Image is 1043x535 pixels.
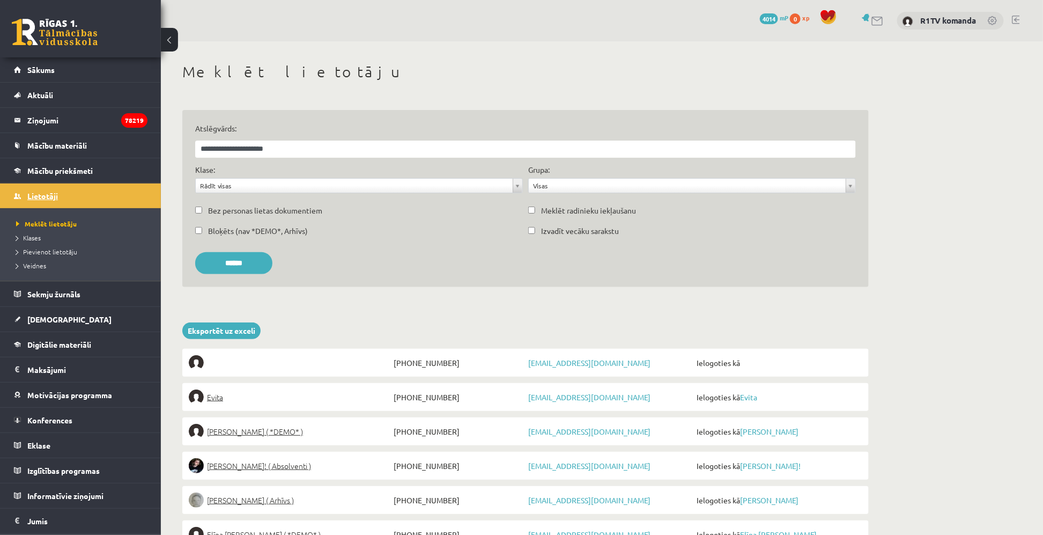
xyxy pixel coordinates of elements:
[790,13,815,22] a: 0 xp
[14,307,147,332] a: [DEMOGRAPHIC_DATA]
[14,332,147,357] a: Digitālie materiāli
[16,261,150,270] a: Veidnes
[182,323,261,339] a: Eksportēt uz exceli
[182,63,869,81] h1: Meklēt lietotāju
[14,57,147,82] a: Sākums
[14,357,147,382] a: Maksājumi
[14,483,147,508] a: Informatīvie ziņojumi
[27,108,147,133] legend: Ziņojumi
[694,493,862,508] span: Ielogoties kā
[14,282,147,306] a: Sekmju žurnāls
[14,133,147,158] a: Mācību materiāli
[790,13,801,24] span: 0
[780,13,788,22] span: mP
[27,166,93,175] span: Mācību priekšmeti
[694,458,862,473] span: Ielogoties kā
[200,179,508,193] span: Rādīt visas
[27,191,58,201] span: Lietotāji
[391,355,526,370] span: [PHONE_NUMBER]
[189,390,391,405] a: Evita
[528,461,650,471] a: [EMAIL_ADDRESS][DOMAIN_NAME]
[528,164,550,175] label: Grupa:
[14,458,147,483] a: Izglītības programas
[16,233,41,242] span: Klases
[391,424,526,439] span: [PHONE_NUMBER]
[694,355,862,370] span: Ielogoties kā
[27,340,91,349] span: Digitālie materiāli
[195,123,856,134] label: Atslēgvārds:
[189,493,391,508] a: [PERSON_NAME] ( Arhīvs )
[14,433,147,458] a: Eklase
[528,427,650,436] a: [EMAIL_ADDRESS][DOMAIN_NAME]
[694,390,862,405] span: Ielogoties kā
[27,466,100,475] span: Izglītības programas
[207,493,294,508] span: [PERSON_NAME] ( Arhīvs )
[529,179,855,193] a: Visas
[541,205,636,216] label: Meklēt radinieku iekļaušanu
[196,179,522,193] a: Rādīt visas
[14,158,147,183] a: Mācību priekšmeti
[14,108,147,133] a: Ziņojumi78219
[16,261,46,270] span: Veidnes
[189,458,204,473] img: Sofija Anrio-Karlauska!
[207,424,303,439] span: [PERSON_NAME] ( *DEMO* )
[27,415,72,425] span: Konferences
[207,390,223,405] span: Evita
[189,458,391,473] a: [PERSON_NAME]! ( Absolventi )
[27,141,87,150] span: Mācību materiāli
[14,184,147,208] a: Lietotāji
[694,424,862,439] span: Ielogoties kā
[189,390,204,405] img: Evita
[207,458,311,473] span: [PERSON_NAME]! ( Absolventi )
[27,357,147,382] legend: Maksājumi
[27,390,112,400] span: Motivācijas programma
[16,219,150,229] a: Meklēt lietotāju
[14,408,147,433] a: Konferences
[740,392,757,402] a: Evita
[14,83,147,107] a: Aktuāli
[208,225,308,237] label: Bloķēts (nav *DEMO*, Arhīvs)
[189,493,204,508] img: Lelde Braune
[16,247,150,256] a: Pievienot lietotāju
[27,441,50,450] span: Eklase
[903,16,913,27] img: R1TV komanda
[760,13,778,24] span: 4014
[27,289,80,299] span: Sekmju žurnāls
[27,90,53,100] span: Aktuāli
[391,493,526,508] span: [PHONE_NUMBER]
[920,15,977,26] a: R1TV komanda
[740,495,798,505] a: [PERSON_NAME]
[541,225,619,237] label: Izvadīt vecāku sarakstu
[27,65,55,75] span: Sākums
[528,358,650,368] a: [EMAIL_ADDRESS][DOMAIN_NAME]
[195,164,215,175] label: Klase:
[12,19,98,46] a: Rīgas 1. Tālmācības vidusskola
[189,424,204,439] img: Elīna Elizabete Ancveriņa
[14,509,147,533] a: Jumis
[802,13,809,22] span: xp
[189,424,391,439] a: [PERSON_NAME] ( *DEMO* )
[16,219,77,228] span: Meklēt lietotāju
[14,383,147,407] a: Motivācijas programma
[528,392,650,402] a: [EMAIL_ADDRESS][DOMAIN_NAME]
[27,516,48,526] span: Jumis
[121,113,147,128] i: 78219
[16,233,150,243] a: Klases
[27,491,103,501] span: Informatīvie ziņojumi
[533,179,841,193] span: Visas
[528,495,650,505] a: [EMAIL_ADDRESS][DOMAIN_NAME]
[16,247,77,256] span: Pievienot lietotāju
[391,458,526,473] span: [PHONE_NUMBER]
[391,390,526,405] span: [PHONE_NUMBER]
[740,427,798,436] a: [PERSON_NAME]
[740,461,801,471] a: [PERSON_NAME]!
[208,205,322,216] label: Bez personas lietas dokumentiem
[760,13,788,22] a: 4014 mP
[27,314,112,324] span: [DEMOGRAPHIC_DATA]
